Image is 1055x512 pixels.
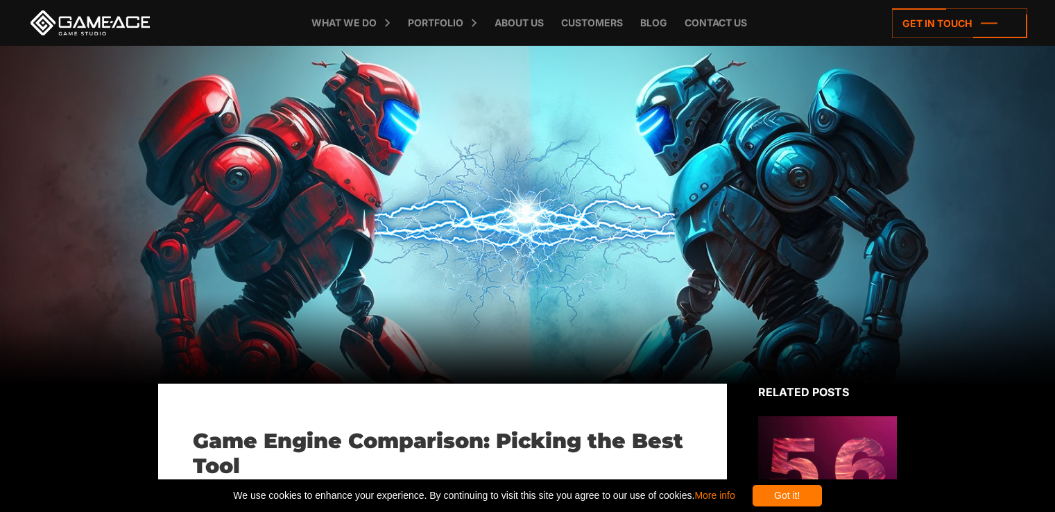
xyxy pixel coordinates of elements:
[694,490,735,501] a: More info
[892,8,1027,38] a: Get in touch
[193,429,692,479] h1: Game Engine Comparison: Picking the Best Tool
[753,485,822,506] div: Got it!
[233,485,735,506] span: We use cookies to enhance your experience. By continuing to visit this site you agree to our use ...
[758,384,897,400] div: Related posts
